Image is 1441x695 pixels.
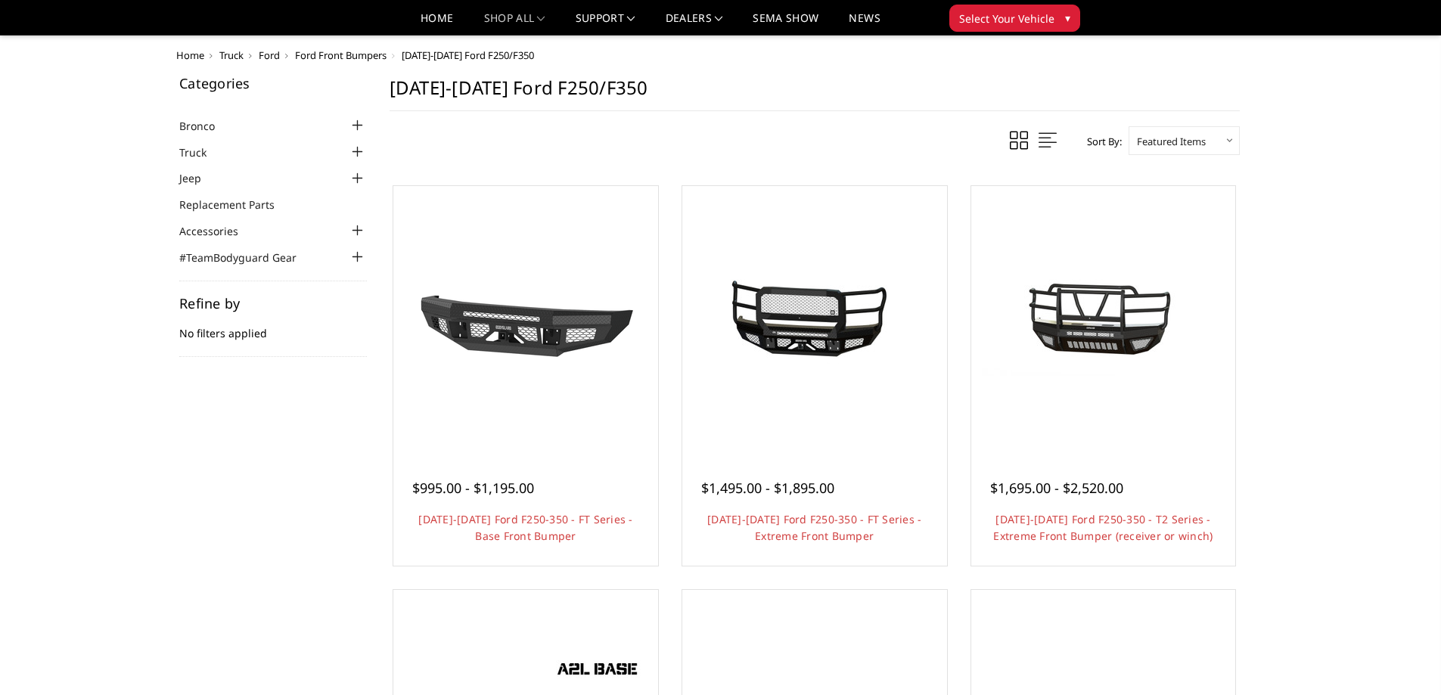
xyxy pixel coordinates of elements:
a: Truck [219,48,244,62]
a: shop all [484,13,545,35]
span: $1,495.00 - $1,895.00 [701,479,834,497]
a: Truck [179,144,225,160]
h5: Categories [179,76,367,90]
a: News [849,13,880,35]
a: Jeep [179,170,220,186]
span: $1,695.00 - $2,520.00 [990,479,1123,497]
span: $995.00 - $1,195.00 [412,479,534,497]
a: Ford [259,48,280,62]
a: Dealers [666,13,723,35]
a: [DATE]-[DATE] Ford F250-350 - FT Series - Base Front Bumper [418,512,632,543]
a: SEMA Show [753,13,818,35]
a: 2017-2022 Ford F250-350 - FT Series - Extreme Front Bumper 2017-2022 Ford F250-350 - FT Series - ... [686,190,943,447]
img: 2017-2022 Ford F250-350 - FT Series - Base Front Bumper [405,250,647,386]
a: 2017-2022 Ford F250-350 - FT Series - Base Front Bumper [397,190,654,447]
a: 2017-2022 Ford F250-350 - T2 Series - Extreme Front Bumper (receiver or winch) 2017-2022 Ford F25... [975,190,1232,447]
a: [DATE]-[DATE] Ford F250-350 - FT Series - Extreme Front Bumper [707,512,921,543]
span: ▾ [1065,10,1070,26]
a: Home [176,48,204,62]
a: Ford Front Bumpers [295,48,387,62]
div: No filters applied [179,296,367,357]
span: Select Your Vehicle [959,11,1054,26]
h1: [DATE]-[DATE] Ford F250/F350 [390,76,1240,111]
label: Sort By: [1079,130,1122,153]
a: Home [421,13,453,35]
button: Select Your Vehicle [949,5,1080,32]
h5: Refine by [179,296,367,310]
a: #TeamBodyguard Gear [179,250,315,265]
a: Support [576,13,635,35]
a: [DATE]-[DATE] Ford F250-350 - T2 Series - Extreme Front Bumper (receiver or winch) [993,512,1213,543]
span: [DATE]-[DATE] Ford F250/F350 [402,48,534,62]
a: Accessories [179,223,257,239]
a: Bronco [179,118,234,134]
a: Replacement Parts [179,197,293,213]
